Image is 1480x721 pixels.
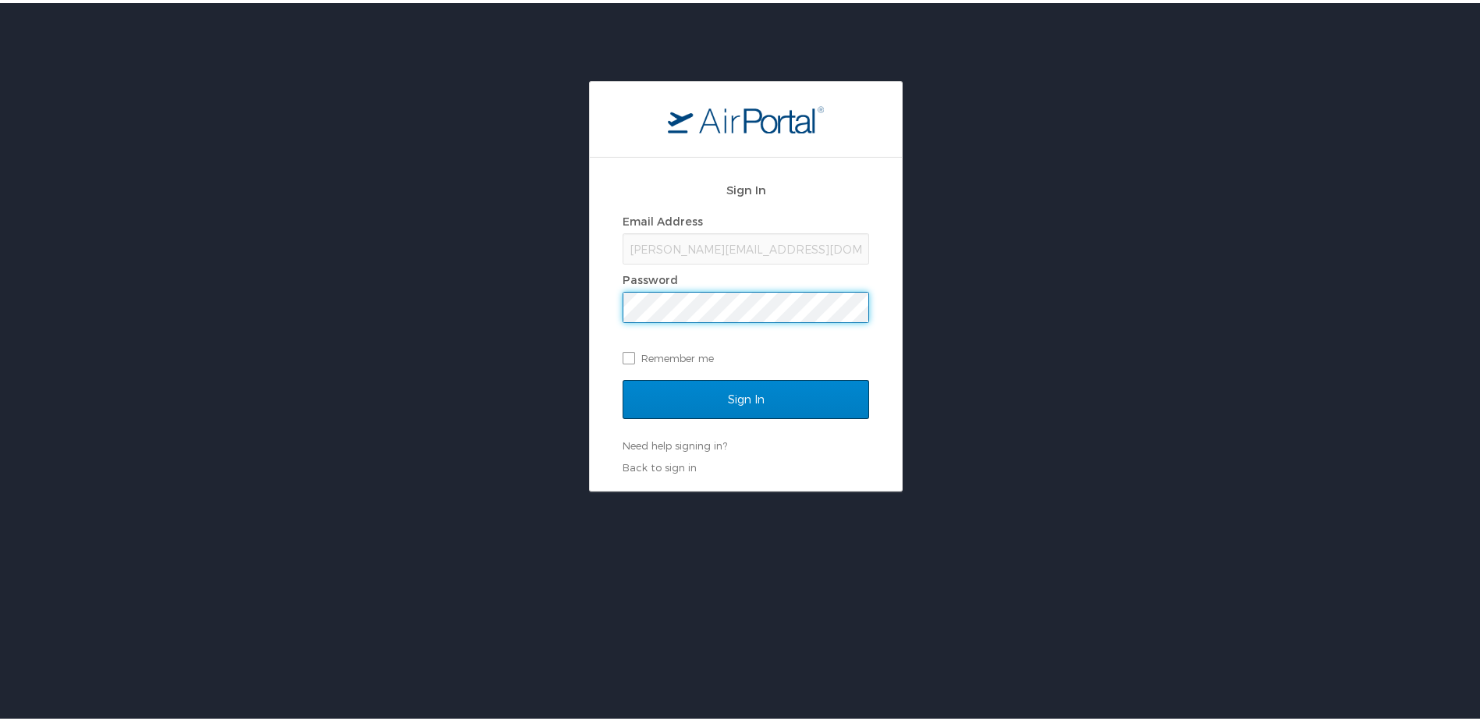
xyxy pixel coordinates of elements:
label: Remember me [623,343,869,367]
input: Sign In [623,377,869,416]
label: Email Address [623,211,703,225]
label: Password [623,270,678,283]
img: logo [668,102,824,130]
a: Need help signing in? [623,436,727,449]
h2: Sign In [623,178,869,196]
a: Back to sign in [623,458,697,471]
